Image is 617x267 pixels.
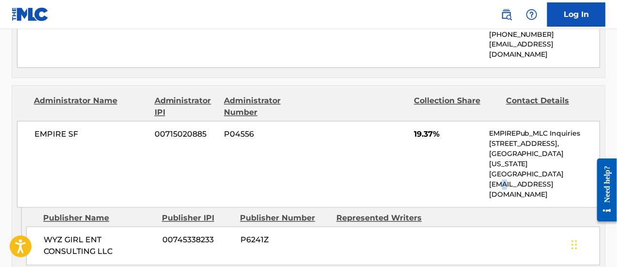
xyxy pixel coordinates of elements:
span: P04556 [224,129,309,141]
span: WYZ GIRL ENT CONSULTING LLC [44,235,155,258]
div: Contact Details [506,95,591,119]
iframe: Resource Center [590,151,617,229]
div: Administrator IPI [155,95,217,119]
p: EMPIREPub_MLC Inquiries [489,129,600,139]
span: 19.37% [414,129,482,141]
div: Drag [571,230,577,259]
span: EMPIRE SF [34,129,147,141]
img: search [501,9,512,20]
p: [GEOGRAPHIC_DATA][US_STATE] [489,149,600,170]
p: [STREET_ADDRESS], [489,139,600,149]
div: Administrator Number [224,95,309,119]
div: Represented Writers [336,213,426,224]
p: [GEOGRAPHIC_DATA] [489,170,600,180]
p: [PHONE_NUMBER] [489,30,600,40]
div: Publisher IPI [162,213,233,224]
img: help [526,9,538,20]
div: Help [522,5,541,24]
span: 00715020885 [155,129,217,141]
div: Publisher Name [43,213,155,224]
a: Public Search [497,5,516,24]
div: Administrator Name [34,95,147,119]
div: Collection Share [414,95,499,119]
span: P6241Z [240,235,329,246]
iframe: Chat Widget [569,220,617,267]
a: Log In [547,2,605,27]
img: MLC Logo [12,7,49,21]
p: [EMAIL_ADDRESS][DOMAIN_NAME] [489,180,600,200]
span: 00745338233 [162,235,233,246]
div: Publisher Number [240,213,329,224]
p: [EMAIL_ADDRESS][DOMAIN_NAME] [489,40,600,60]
